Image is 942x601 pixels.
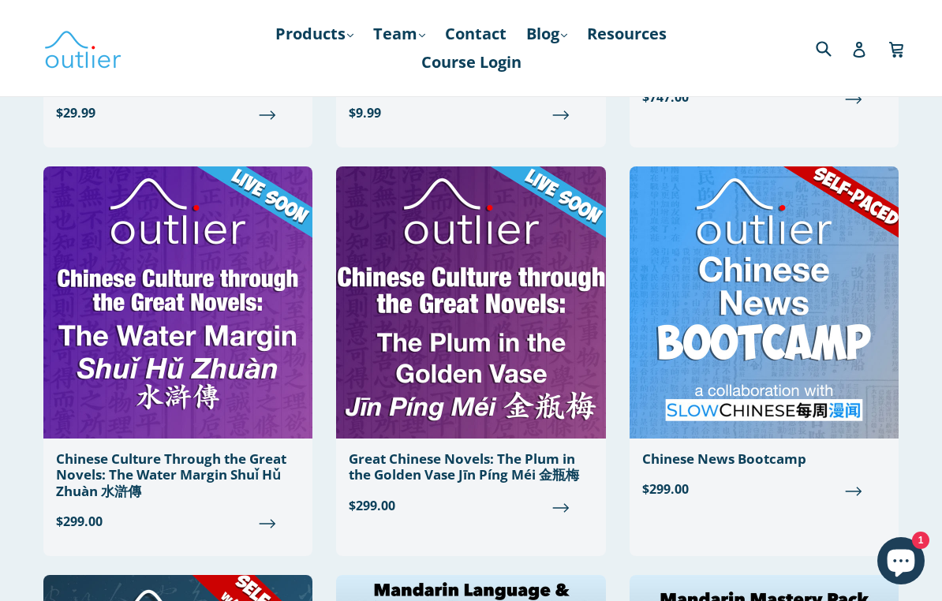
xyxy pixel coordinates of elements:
img: Chinese Culture Through the Great Novels: The Water Margin Shuǐ Hǔ Zhuàn 水滸傳 [43,166,312,439]
a: Chinese Culture Through the Great Novels: The Water Margin Shuǐ Hǔ Zhuàn 水滸傳 $299.00 [43,166,312,543]
img: Chinese News Bootcamp [630,166,899,439]
span: $299.00 [56,512,300,531]
a: Products [267,20,361,48]
a: Resources [579,20,675,48]
img: Great Chinese Novels: The Plum in the Golden Vase Jīn Píng Méi 金瓶梅 [336,166,605,439]
a: Course Login [413,48,529,77]
a: Great Chinese Novels: The Plum in the Golden Vase Jīn Píng Méi 金瓶梅 $299.00 [336,166,605,528]
span: $299.00 [349,496,592,515]
a: Team [365,20,433,48]
span: $9.99 [349,103,592,122]
img: Outlier Linguistics [43,25,122,71]
div: Chinese Culture Through the Great Novels: The Water Margin Shuǐ Hǔ Zhuàn 水滸傳 [56,451,300,499]
div: Great Chinese Novels: The Plum in the Golden Vase Jīn Píng Méi 金瓶梅 [349,451,592,483]
inbox-online-store-chat: Shopify online store chat [873,537,929,588]
span: $299.00 [642,480,886,498]
div: Chinese News Bootcamp [642,451,886,467]
a: Blog [518,20,575,48]
a: Chinese News Bootcamp $299.00 [630,166,899,511]
a: Contact [437,20,514,48]
input: Search [812,32,855,64]
span: $29.99 [56,103,300,122]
